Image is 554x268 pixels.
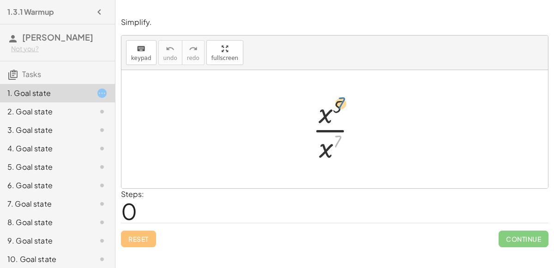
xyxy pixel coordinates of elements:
[126,40,157,65] button: keyboardkeypad
[187,55,199,61] span: redo
[211,55,238,61] span: fullscreen
[96,254,108,265] i: Task not started.
[7,106,82,117] div: 2. Goal state
[7,254,82,265] div: 10. Goal state
[7,180,82,191] div: 6. Goal state
[189,43,198,54] i: redo
[96,143,108,154] i: Task not started.
[96,106,108,117] i: Task not started.
[96,88,108,99] i: Task started.
[96,217,108,228] i: Task not started.
[158,40,182,65] button: undoundo
[7,217,82,228] div: 8. Goal state
[137,43,145,54] i: keyboard
[7,143,82,154] div: 4. Goal state
[206,40,243,65] button: fullscreen
[7,88,82,99] div: 1. Goal state
[166,43,175,54] i: undo
[96,161,108,173] i: Task not started.
[11,44,108,54] div: Not you?
[121,197,137,225] span: 0
[7,198,82,209] div: 7. Goal state
[96,198,108,209] i: Task not started.
[163,55,177,61] span: undo
[7,125,82,136] div: 3. Goal state
[7,161,82,173] div: 5. Goal state
[131,55,151,61] span: keypad
[121,17,548,28] p: Simplify.
[96,180,108,191] i: Task not started.
[22,69,41,79] span: Tasks
[182,40,205,65] button: redoredo
[22,32,93,42] span: [PERSON_NAME]
[7,235,82,246] div: 9. Goal state
[96,235,108,246] i: Task not started.
[7,6,54,18] h4: 1.3.1 Warmup
[121,189,144,199] label: Steps:
[96,125,108,136] i: Task not started.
